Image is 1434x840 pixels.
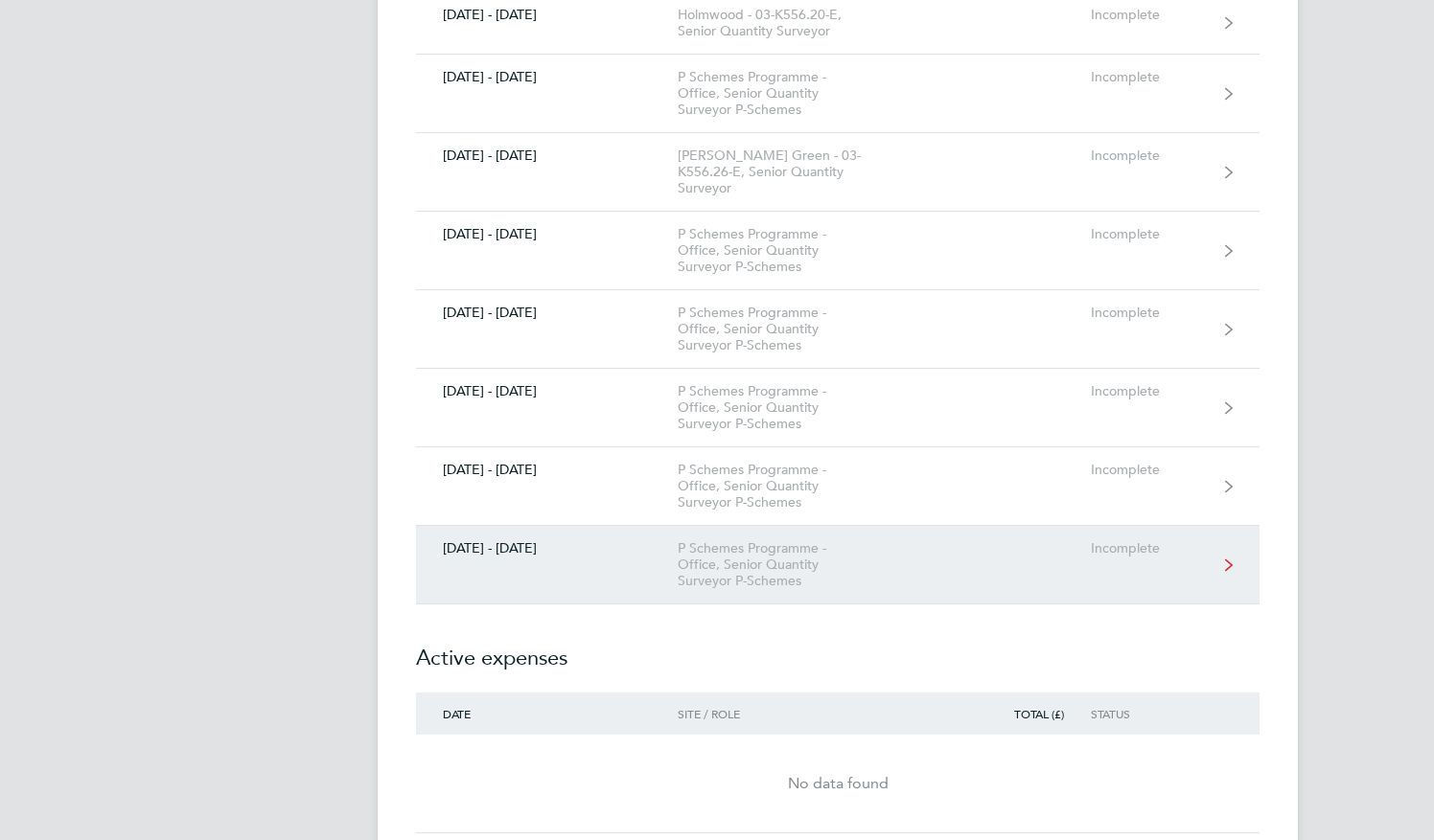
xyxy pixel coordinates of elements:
div: [DATE] - [DATE] [416,148,678,164]
div: Incomplete [1091,69,1209,85]
div: P Schemes Programme - Office, Senior Quantity Surveyor P-Schemes [678,383,897,432]
h2: Active expenses [416,604,1260,692]
div: Status [1091,707,1209,720]
a: [DATE] - [DATE]P Schemes Programme - Office, Senior Quantity Surveyor P-SchemesIncomplete [416,369,1260,447]
div: No data found [416,772,1260,795]
div: Incomplete [1091,148,1209,164]
a: [DATE] - [DATE][PERSON_NAME] Green - 03-K556.26-E, Senior Quantity SurveyorIncomplete [416,133,1260,212]
div: P Schemes Programme - Office, Senior Quantity Surveyor P-Schemes [678,305,897,353]
div: P Schemes Programme - Office, Senior Quantity Surveyor P-Schemes [678,226,897,275]
div: Incomplete [1091,226,1209,242]
div: [DATE] - [DATE] [416,540,678,556]
div: Incomplete [1091,7,1209,23]
div: Incomplete [1091,462,1209,478]
div: Total (£) [982,707,1091,720]
div: [DATE] - [DATE] [416,305,678,321]
a: [DATE] - [DATE]P Schemes Programme - Office, Senior Quantity Surveyor P-SchemesIncomplete [416,290,1260,369]
div: Incomplete [1091,305,1209,321]
div: Incomplete [1091,540,1209,556]
div: Date [416,707,678,720]
div: P Schemes Programme - Office, Senior Quantity Surveyor P-Schemes [678,462,897,511]
div: P Schemes Programme - Office, Senior Quantity Surveyor P-Schemes [678,69,897,118]
div: [PERSON_NAME] Green - 03-K556.26-E, Senior Quantity Surveyor [678,148,897,196]
div: Incomplete [1091,383,1209,399]
div: [DATE] - [DATE] [416,7,678,23]
a: [DATE] - [DATE]P Schemes Programme - Office, Senior Quantity Surveyor P-SchemesIncomplete [416,55,1260,133]
a: [DATE] - [DATE]P Schemes Programme - Office, Senior Quantity Surveyor P-SchemesIncomplete [416,447,1260,526]
a: [DATE] - [DATE]P Schemes Programme - Office, Senior Quantity Surveyor P-SchemesIncomplete [416,526,1260,604]
div: Holmwood - 03-K556.20-E, Senior Quantity Surveyor [678,7,897,39]
div: [DATE] - [DATE] [416,462,678,478]
div: P Schemes Programme - Office, Senior Quantity Surveyor P-Schemes [678,540,897,589]
div: [DATE] - [DATE] [416,69,678,85]
div: Site / Role [678,707,897,720]
div: [DATE] - [DATE] [416,226,678,242]
a: [DATE] - [DATE]P Schemes Programme - Office, Senior Quantity Surveyor P-SchemesIncomplete [416,212,1260,290]
div: [DATE] - [DATE] [416,383,678,399]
